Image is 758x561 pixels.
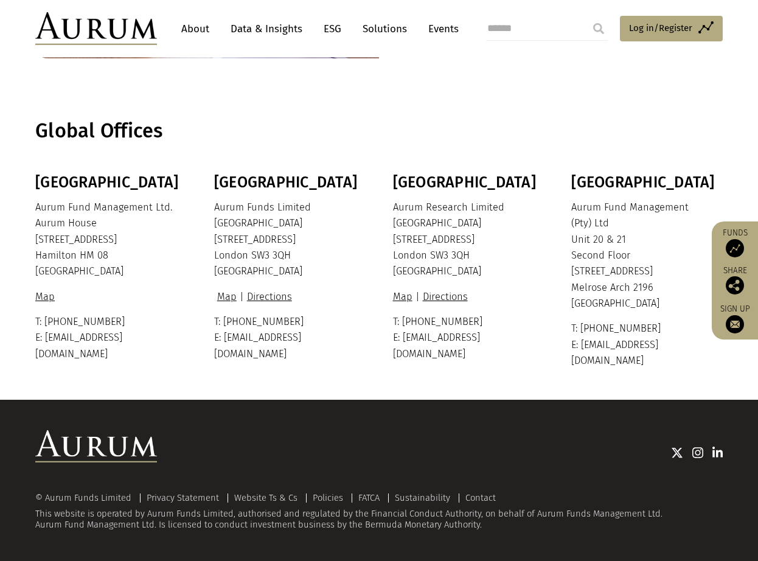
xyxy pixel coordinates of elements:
a: Funds [718,228,752,257]
div: Share [718,267,752,294]
a: Privacy Statement [147,492,219,503]
img: Instagram icon [692,447,703,459]
span: Log in/Register [629,21,692,35]
img: Aurum [35,12,157,45]
a: Directions [244,291,295,302]
img: Access Funds [726,239,744,257]
p: Aurum Funds Limited [GEOGRAPHIC_DATA] [STREET_ADDRESS] London SW3 3QH [GEOGRAPHIC_DATA] [214,200,363,280]
img: Aurum Logo [35,430,157,463]
h3: [GEOGRAPHIC_DATA] [393,173,541,192]
a: Solutions [356,18,413,40]
p: | [214,289,363,305]
img: Linkedin icon [712,447,723,459]
h3: [GEOGRAPHIC_DATA] [35,173,184,192]
a: FATCA [358,492,380,503]
input: Submit [586,16,611,41]
img: Share this post [726,276,744,294]
h3: [GEOGRAPHIC_DATA] [571,173,720,192]
a: Sign up [718,304,752,333]
img: Twitter icon [671,447,683,459]
a: ESG [318,18,347,40]
a: Data & Insights [224,18,308,40]
a: Map [393,291,416,302]
img: Sign up to our newsletter [726,315,744,333]
a: Log in/Register [620,16,723,41]
h1: Global Offices [35,119,720,143]
a: Contact [465,492,496,503]
h3: [GEOGRAPHIC_DATA] [214,173,363,192]
p: | [393,289,541,305]
div: This website is operated by Aurum Funds Limited, authorised and regulated by the Financial Conduc... [35,493,723,530]
a: Website Ts & Cs [234,492,297,503]
a: Map [35,291,58,302]
a: Policies [313,492,343,503]
p: T: [PHONE_NUMBER] E: [EMAIL_ADDRESS][DOMAIN_NAME] [35,314,184,362]
a: Events [422,18,459,40]
a: Sustainability [395,492,450,503]
p: Aurum Fund Management Ltd. Aurum House [STREET_ADDRESS] Hamilton HM 08 [GEOGRAPHIC_DATA] [35,200,184,280]
p: Aurum Fund Management (Pty) Ltd Unit 20 & 21 Second Floor [STREET_ADDRESS] Melrose Arch 2196 [GEO... [571,200,720,312]
a: Map [214,291,240,302]
a: About [175,18,215,40]
p: Aurum Research Limited [GEOGRAPHIC_DATA] [STREET_ADDRESS] London SW3 3QH [GEOGRAPHIC_DATA] [393,200,541,280]
p: T: [PHONE_NUMBER] E: [EMAIL_ADDRESS][DOMAIN_NAME] [393,314,541,362]
p: T: [PHONE_NUMBER] E: [EMAIL_ADDRESS][DOMAIN_NAME] [571,321,720,369]
div: © Aurum Funds Limited [35,493,137,503]
p: T: [PHONE_NUMBER] E: [EMAIL_ADDRESS][DOMAIN_NAME] [214,314,363,362]
a: Directions [420,291,471,302]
